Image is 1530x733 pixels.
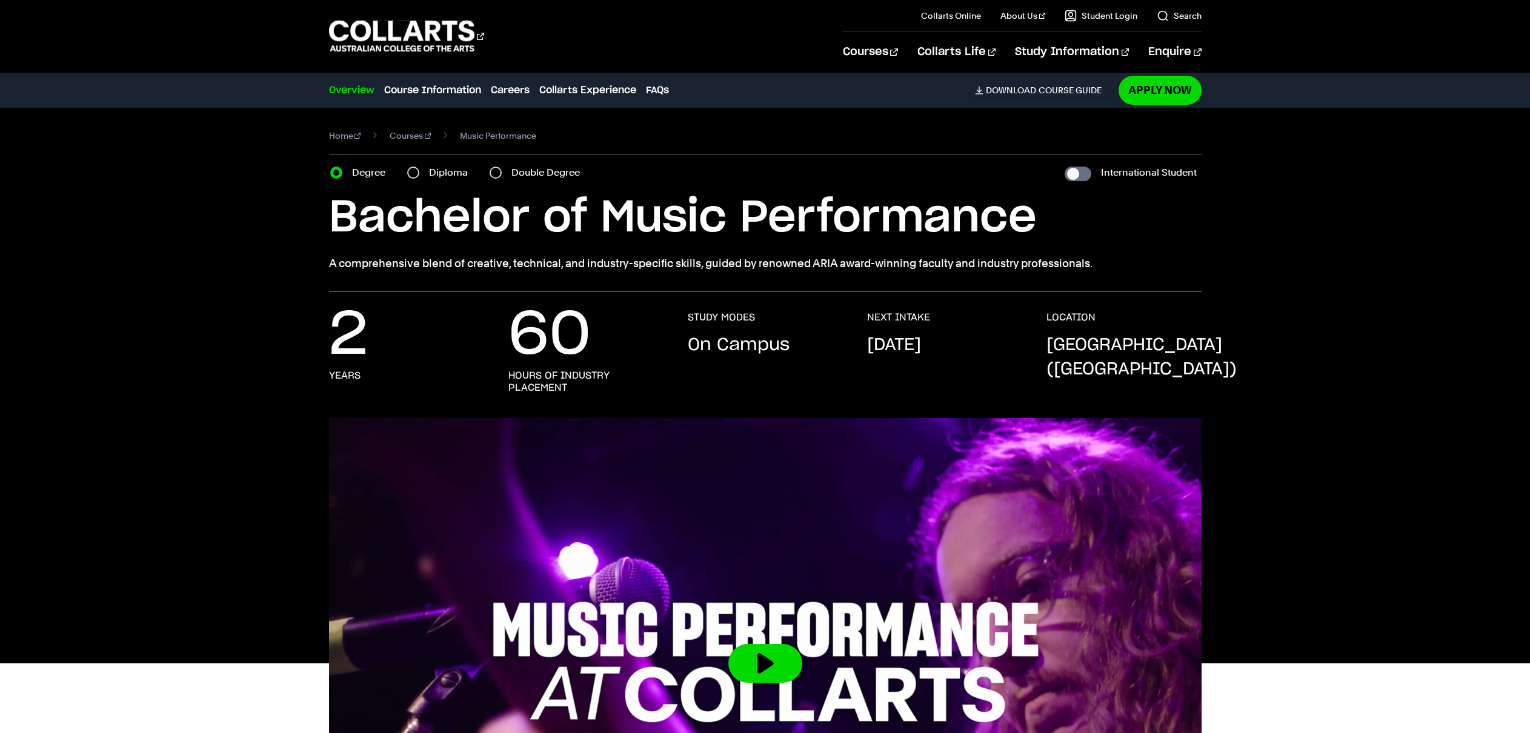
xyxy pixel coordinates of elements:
[460,127,536,144] span: Music Performance
[491,83,530,98] a: Careers
[1046,333,1237,382] p: [GEOGRAPHIC_DATA] ([GEOGRAPHIC_DATA])
[329,255,1202,272] p: A comprehensive blend of creative, technical, and industry-specific skills, guided by renowned AR...
[921,10,981,22] a: Collarts Online
[917,32,996,72] a: Collarts Life
[384,83,481,98] a: Course Information
[539,83,636,98] a: Collarts Experience
[986,85,1036,96] span: Download
[688,333,790,357] p: On Campus
[975,85,1111,96] a: DownloadCourse Guide
[429,164,475,181] label: Diploma
[1000,10,1045,22] a: About Us
[843,32,898,72] a: Courses
[329,83,374,98] a: Overview
[1015,32,1129,72] a: Study Information
[508,370,664,394] h3: hours of industry placement
[867,311,930,323] h3: NEXT INTAKE
[329,191,1202,245] h1: Bachelor of Music Performance
[329,311,368,360] p: 2
[329,127,361,144] a: Home
[867,333,921,357] p: [DATE]
[329,19,484,53] div: Go to homepage
[390,127,431,144] a: Courses
[352,164,393,181] label: Degree
[1157,10,1202,22] a: Search
[688,311,755,323] h3: STUDY MODES
[508,311,591,360] p: 60
[1148,32,1201,72] a: Enquire
[329,370,361,382] h3: years
[1119,76,1202,104] a: Apply Now
[646,83,669,98] a: FAQs
[1065,10,1137,22] a: Student Login
[511,164,587,181] label: Double Degree
[1046,311,1096,323] h3: LOCATION
[1101,164,1197,181] label: International Student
